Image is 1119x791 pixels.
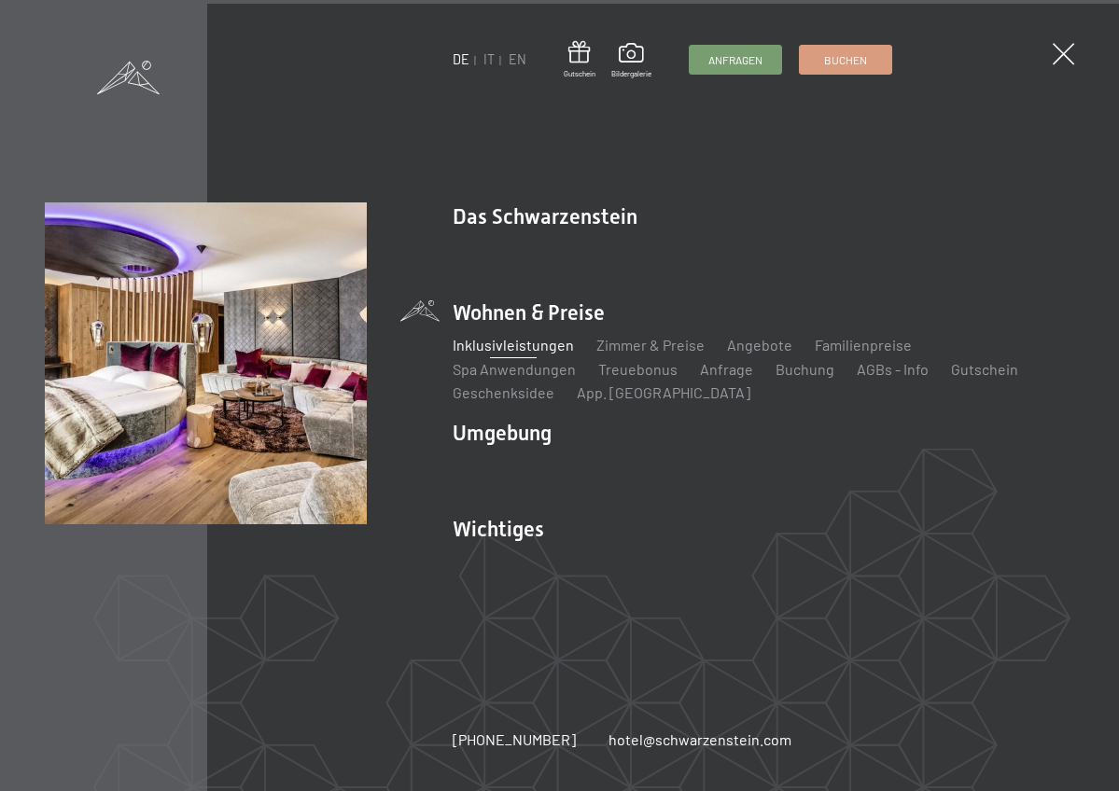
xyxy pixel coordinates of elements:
[611,69,651,79] span: Bildergalerie
[951,360,1018,378] a: Gutschein
[727,336,792,354] a: Angebote
[453,730,576,748] span: [PHONE_NUMBER]
[509,51,526,67] a: EN
[453,729,576,750] a: [PHONE_NUMBER]
[815,336,912,354] a: Familienpreise
[564,41,595,79] a: Gutschein
[453,51,469,67] a: DE
[708,52,762,68] span: Anfragen
[611,43,651,78] a: Bildergalerie
[596,336,705,354] a: Zimmer & Preise
[857,360,929,378] a: AGBs - Info
[800,46,891,74] a: Buchen
[453,336,574,354] a: Inklusivleistungen
[483,51,495,67] a: IT
[453,383,554,401] a: Geschenksidee
[608,729,791,750] a: hotel@schwarzenstein.com
[598,360,678,378] a: Treuebonus
[564,69,595,79] span: Gutschein
[690,46,781,74] a: Anfragen
[453,360,576,378] a: Spa Anwendungen
[577,383,750,401] a: App. [GEOGRAPHIC_DATA]
[776,360,834,378] a: Buchung
[700,360,753,378] a: Anfrage
[824,52,867,68] span: Buchen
